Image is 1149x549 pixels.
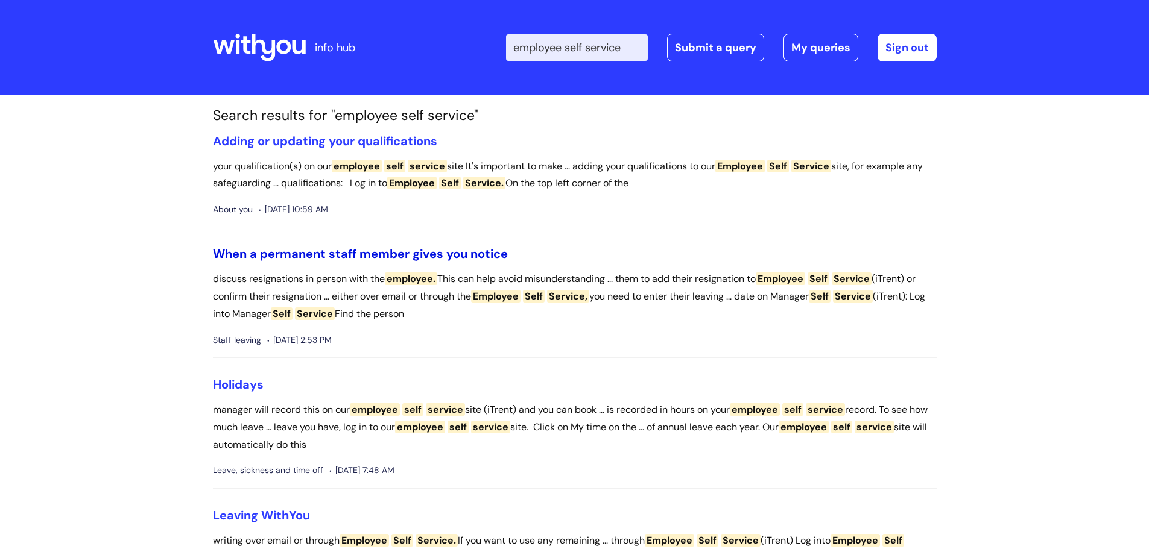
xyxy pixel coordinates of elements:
span: employee [332,160,382,172]
p: manager will record this on our site (iTrent) and you can book ... is recorded in hours on your r... [213,401,937,453]
input: Search [506,34,648,61]
span: Service [721,534,761,547]
span: Self [523,290,545,303]
span: Staff leaving [213,333,261,348]
span: Self [697,534,718,547]
span: Self [271,307,293,320]
span: [DATE] 2:53 PM [267,333,332,348]
span: Service [791,160,831,172]
span: Employee [471,290,521,303]
span: Self [439,177,461,189]
span: [DATE] 10:59 AM [259,202,328,217]
span: employee [350,403,400,416]
a: Adding or updating your qualifications [213,133,437,149]
div: | - [506,34,937,61]
span: Service [833,290,873,303]
span: service [806,403,845,416]
span: service [471,421,510,433]
span: self [402,403,423,416]
span: Service, [547,290,589,303]
span: Leave, sickness and time off [213,463,323,478]
span: [DATE] 7:48 AM [329,463,394,478]
span: Service [832,272,872,285]
span: Self [809,290,831,303]
span: Employee [831,534,880,547]
span: Self [808,272,829,285]
span: Service. [416,534,458,547]
span: employee [730,403,780,416]
span: self [448,421,469,433]
span: Self [767,160,789,172]
span: Employee [387,177,437,189]
span: self [831,421,852,433]
span: Self [882,534,904,547]
span: About you [213,202,253,217]
span: service [426,403,465,416]
a: My queries [783,34,858,61]
span: Employee [645,534,694,547]
p: info hub [315,38,355,57]
span: self [782,403,803,416]
p: your qualification(s) on our site It's important to make ... adding your qualifications to our si... [213,158,937,193]
span: Service. [463,177,505,189]
a: Leaving WithYou [213,507,310,523]
span: employee [395,421,445,433]
span: Employee [340,534,389,547]
span: Employee [756,272,805,285]
a: Submit a query [667,34,764,61]
span: Service [295,307,335,320]
h1: Search results for "employee self service" [213,107,937,124]
span: self [384,160,405,172]
span: Employee [715,160,765,172]
span: service [408,160,447,172]
a: Sign out [878,34,937,61]
a: When a permanent staff member gives you notice [213,246,508,262]
span: employee [779,421,829,433]
span: Self [391,534,413,547]
a: Holidays [213,377,264,392]
span: service [855,421,894,433]
p: discuss resignations in person with the This can help avoid misunderstanding ... them to add thei... [213,271,937,322]
span: employee. [385,272,437,285]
